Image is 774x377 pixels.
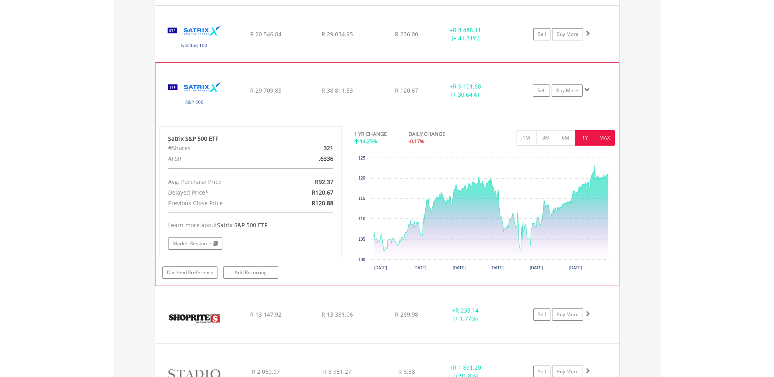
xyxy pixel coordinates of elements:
text: [DATE] [530,266,543,270]
div: #FSR [162,153,280,164]
a: Market Research [168,237,222,250]
div: + (+ 1.77%) [435,306,497,323]
img: EQU.ZA.STXNDQ.png [159,16,229,60]
span: R 13 147.92 [250,310,282,318]
text: [DATE] [569,266,582,270]
div: Chart. Highcharts interactive chart. [354,153,615,276]
a: Buy More [552,28,583,40]
img: EQU.ZA.STX500.png [160,73,230,116]
span: R 29 709.85 [250,86,282,94]
span: R 120.67 [395,86,418,94]
text: [DATE] [491,266,504,270]
div: 321 [280,143,339,153]
a: Add Recurring [223,266,278,279]
span: R 8.88 [398,368,415,375]
a: Sell [533,28,550,40]
span: R92.37 [315,178,333,186]
span: R 38 811.53 [322,86,353,94]
div: 1 YR CHANGE [354,130,387,138]
a: Sell [533,84,550,97]
span: R 269.98 [395,310,418,318]
button: 6M [556,130,576,146]
span: R 2 060.07 [252,368,280,375]
a: Dividend Preference [162,266,217,279]
div: #Shares [162,143,280,153]
button: 1M [517,130,537,146]
span: R 8 488.11 [453,26,481,34]
text: [DATE] [374,266,387,270]
span: R 29 034.95 [322,30,353,38]
div: Avg. Purchase Price [162,177,280,187]
div: Learn more about [168,221,334,229]
span: R 236.00 [395,30,418,38]
span: R 13 381.06 [322,310,353,318]
span: R 3 951.27 [323,368,351,375]
span: Satrix S&P 500 ETF [217,221,267,229]
button: MAX [595,130,615,146]
div: + (+ 41.31%) [435,26,497,42]
img: EQU.ZA.SHP.png [159,297,229,341]
text: 105 [358,237,365,242]
div: + (+ 30.64%) [435,82,496,99]
span: R 1 891.20 [453,364,481,371]
text: 115 [358,196,365,201]
a: Buy More [552,308,583,321]
span: R 233.14 [455,306,479,314]
span: R 20 546.84 [250,30,282,38]
div: .6336 [280,153,339,164]
a: Buy More [552,84,583,97]
svg: Interactive chart [354,153,614,276]
span: R 9 101.68 [453,82,481,90]
text: 110 [358,217,365,221]
span: R120.67 [312,188,333,196]
span: -0.17% [408,137,424,145]
text: [DATE] [453,266,466,270]
button: 3M [536,130,556,146]
text: 125 [358,156,365,160]
span: R120.88 [312,199,333,207]
text: [DATE] [413,266,426,270]
text: 120 [358,176,365,180]
button: 1Y [575,130,595,146]
text: 100 [358,257,365,262]
div: DAILY CHANGE [408,130,474,138]
div: Delayed Price* [162,187,280,198]
div: Satrix S&P 500 ETF [168,135,334,143]
div: Previous Close Price [162,198,280,208]
span: 14.25% [360,137,377,145]
a: Sell [533,308,550,321]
